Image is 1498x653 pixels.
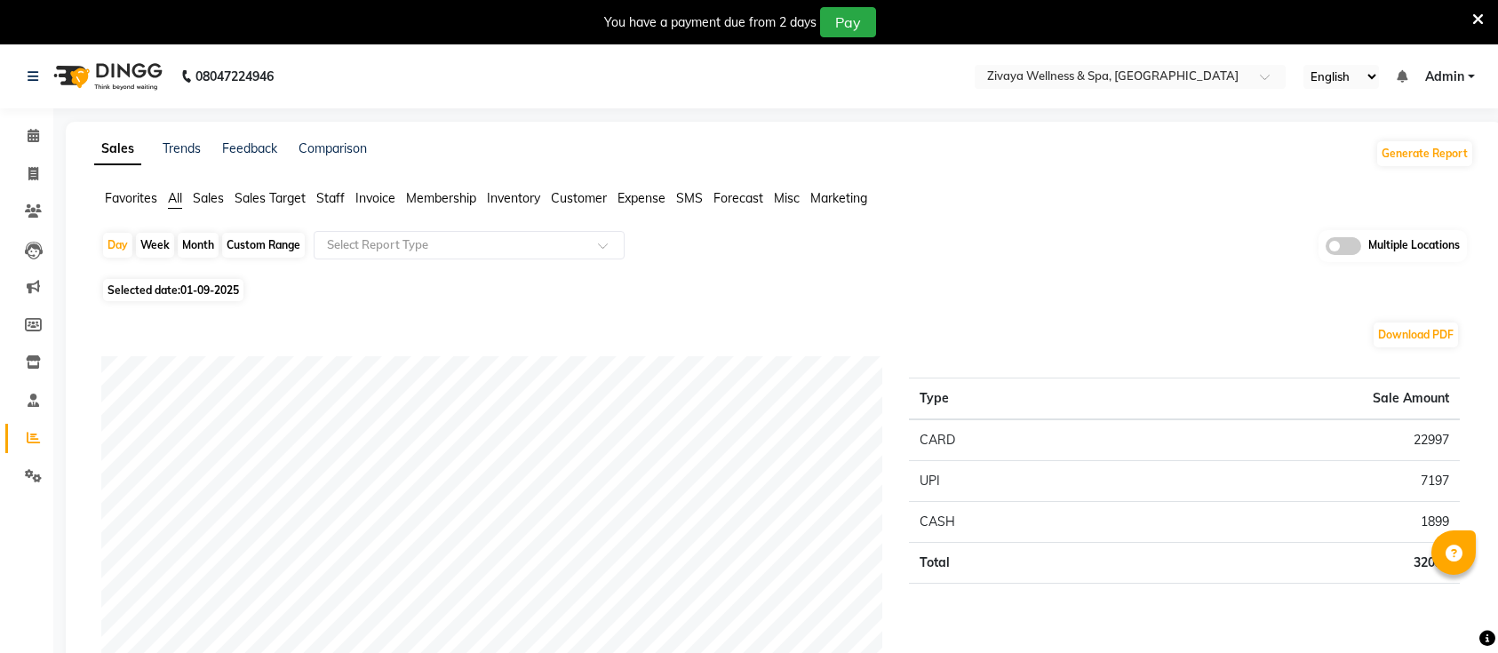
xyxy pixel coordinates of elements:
span: Inventory [487,190,540,206]
span: Customer [551,190,607,206]
td: Total [909,542,1112,583]
td: 1899 [1112,501,1460,542]
div: Month [178,233,219,258]
span: Staff [316,190,345,206]
button: Pay [820,7,876,37]
img: logo [45,52,167,101]
span: Expense [618,190,665,206]
th: Type [909,378,1112,419]
td: 22997 [1112,419,1460,461]
a: Sales [94,133,141,165]
div: Custom Range [222,233,305,258]
b: 08047224946 [195,52,274,101]
td: CARD [909,419,1112,461]
span: 01-09-2025 [180,283,239,297]
span: Sales Target [235,190,306,206]
a: Feedback [222,140,277,156]
span: Marketing [810,190,867,206]
button: Download PDF [1374,323,1458,347]
div: You have a payment due from 2 days [604,13,817,32]
span: Forecast [713,190,763,206]
td: 32093 [1112,542,1460,583]
a: Comparison [299,140,367,156]
div: Day [103,233,132,258]
td: UPI [909,460,1112,501]
td: CASH [909,501,1112,542]
iframe: chat widget [1423,582,1480,635]
span: Invoice [355,190,395,206]
div: Week [136,233,174,258]
th: Sale Amount [1112,378,1460,419]
span: All [168,190,182,206]
a: Trends [163,140,201,156]
span: Sales [193,190,224,206]
span: Multiple Locations [1368,237,1460,255]
span: SMS [676,190,703,206]
span: Membership [406,190,476,206]
td: 7197 [1112,460,1460,501]
span: Favorites [105,190,157,206]
span: Selected date: [103,279,243,301]
span: Misc [774,190,800,206]
span: Admin [1425,68,1464,86]
button: Generate Report [1377,141,1472,166]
